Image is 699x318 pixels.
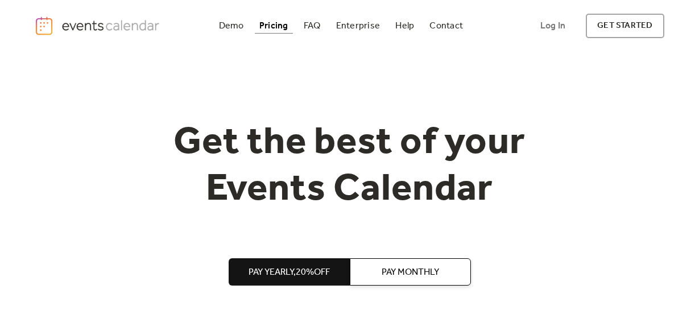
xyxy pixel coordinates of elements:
[429,23,463,29] div: Contact
[219,23,244,29] div: Demo
[304,23,321,29] div: FAQ
[249,266,330,279] span: Pay Yearly, 20% off
[350,258,471,286] button: Pay Monthly
[382,266,439,279] span: Pay Monthly
[586,14,664,38] a: get started
[229,258,350,286] button: Pay Yearly,20%off
[529,14,577,38] a: Log In
[332,18,384,34] a: Enterprise
[299,18,325,34] a: FAQ
[395,23,414,29] div: Help
[214,18,249,34] a: Demo
[255,18,293,34] a: Pricing
[259,23,288,29] div: Pricing
[336,23,380,29] div: Enterprise
[35,16,162,35] a: home
[131,120,568,213] h1: Get the best of your Events Calendar
[391,18,419,34] a: Help
[425,18,468,34] a: Contact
